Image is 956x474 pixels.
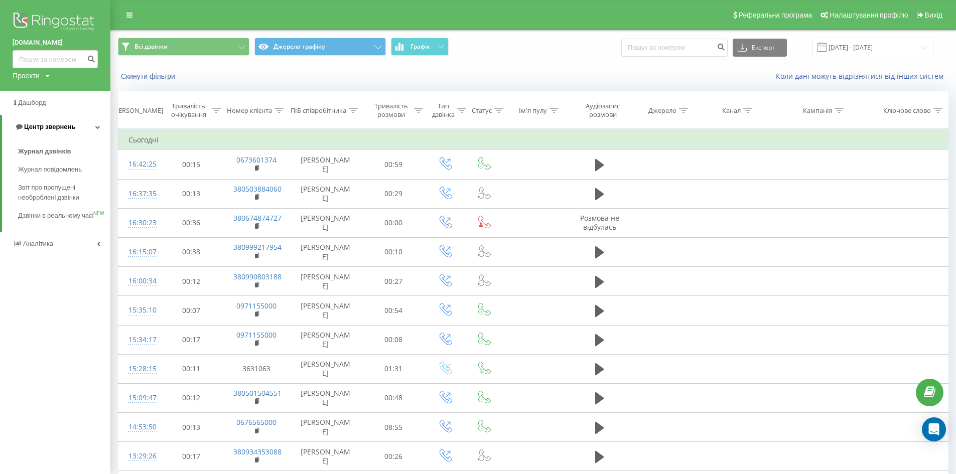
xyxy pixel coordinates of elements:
a: Журнал дзвінків [18,142,110,161]
td: 00:07 [159,296,223,325]
td: [PERSON_NAME] [290,179,361,208]
div: 15:34:17 [128,330,149,350]
td: [PERSON_NAME] [290,383,361,412]
span: Центр звернень [24,123,75,130]
td: [PERSON_NAME] [290,237,361,266]
td: 00:17 [159,325,223,354]
button: Експорт [733,39,787,57]
img: Ringostat logo [13,10,98,35]
td: 00:11 [159,354,223,383]
td: [PERSON_NAME] [290,267,361,296]
button: Скинути фільтри [118,72,180,81]
td: 00:12 [159,383,223,412]
td: 00:10 [361,237,426,266]
a: 380990803188 [233,272,282,281]
td: 3631063 [223,354,290,383]
input: Пошук за номером [621,39,728,57]
button: Графік [391,38,449,56]
td: 00:48 [361,383,426,412]
span: Розмова не відбулась [580,213,619,232]
td: 00:29 [361,179,426,208]
div: Open Intercom Messenger [922,417,946,441]
span: Реферальна програма [739,11,812,19]
div: Проекти [13,71,40,81]
span: Дзвінки в реальному часі [18,211,93,221]
td: [PERSON_NAME] [290,413,361,442]
div: Тип дзвінка [432,102,455,119]
div: 16:42:25 [128,154,149,174]
div: Ключове слово [883,106,931,115]
a: 380503884060 [233,184,282,194]
a: 380999217954 [233,242,282,252]
td: [PERSON_NAME] [290,354,361,383]
td: Сьогодні [118,130,948,150]
div: 15:35:10 [128,300,149,320]
div: Джерело [648,106,676,115]
div: 15:28:15 [128,359,149,379]
a: [DOMAIN_NAME] [13,38,98,48]
a: Коли дані можуть відрізнятися вiд інших систем [776,71,948,81]
a: Журнал повідомлень [18,161,110,179]
div: 15:09:47 [128,388,149,408]
td: 00:27 [361,267,426,296]
td: [PERSON_NAME] [290,208,361,237]
td: 00:38 [159,237,223,266]
span: Журнал повідомлень [18,165,82,175]
div: Кампанія [803,106,832,115]
div: 16:37:35 [128,184,149,204]
div: ПІБ співробітника [291,106,346,115]
div: Тривалість розмови [370,102,412,119]
span: Налаштування профілю [830,11,908,19]
td: 00:00 [361,208,426,237]
a: 380501504551 [233,388,282,398]
div: Аудіозапис розмови [578,102,628,119]
td: 01:31 [361,354,426,383]
span: Звіт про пропущені необроблені дзвінки [18,183,105,203]
span: Всі дзвінки [134,43,168,51]
div: Номер клієнта [227,106,272,115]
a: 380934353088 [233,447,282,456]
td: 00:13 [159,413,223,442]
td: 00:12 [159,267,223,296]
td: 00:08 [361,325,426,354]
a: 380674874727 [233,213,282,223]
div: Ім'я пулу [519,106,547,115]
td: [PERSON_NAME] [290,325,361,354]
a: Дзвінки в реальному часіNEW [18,207,110,225]
div: Тривалість очікування [168,102,209,119]
span: Аналiтика [23,240,53,247]
a: 0971155000 [236,330,277,340]
span: Вихід [925,11,942,19]
button: Джерела трафіку [254,38,386,56]
td: 00:15 [159,150,223,179]
div: Статус [472,106,492,115]
td: [PERSON_NAME] [290,296,361,325]
a: 0673601374 [236,155,277,165]
td: 00:26 [361,442,426,471]
td: 00:54 [361,296,426,325]
a: Звіт про пропущені необроблені дзвінки [18,179,110,207]
span: Графік [411,43,430,50]
div: 16:30:23 [128,213,149,233]
td: 00:17 [159,442,223,471]
a: 0676565000 [236,417,277,427]
td: 00:36 [159,208,223,237]
div: 14:53:50 [128,417,149,437]
td: 00:13 [159,179,223,208]
a: Центр звернень [2,115,110,139]
span: Журнал дзвінків [18,146,71,156]
button: Всі дзвінки [118,38,249,56]
input: Пошук за номером [13,50,98,68]
div: 13:29:26 [128,446,149,466]
a: 0971155000 [236,301,277,310]
td: [PERSON_NAME] [290,150,361,179]
td: [PERSON_NAME] [290,442,361,471]
td: 00:59 [361,150,426,179]
div: 16:15:07 [128,242,149,262]
div: Канал [722,106,741,115]
td: 08:55 [361,413,426,442]
div: 16:00:34 [128,271,149,291]
span: Дашборд [18,99,46,106]
div: [PERSON_NAME] [112,106,163,115]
